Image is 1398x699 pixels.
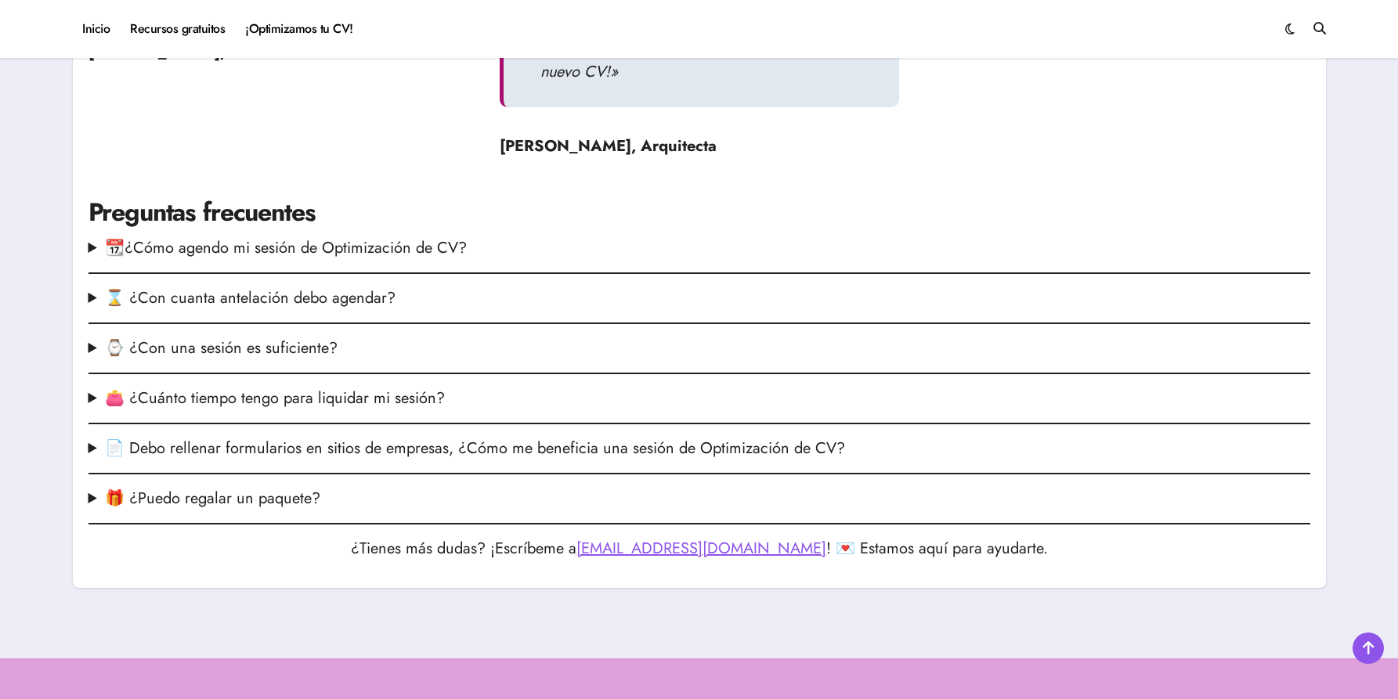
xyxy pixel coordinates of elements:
[120,8,235,50] a: Recursos gratuitos
[89,236,1310,260] summary: 📆¿Cómo agendo mi sesión de Optimización de CV?
[89,337,1310,360] summary: ⌚ ¿Con una sesión es suficiente?
[89,195,1310,230] h2: Preguntas frecuentes
[576,537,826,560] a: [EMAIL_ADDRESS][DOMAIN_NAME]
[235,8,363,50] a: ¡Optimizamos tu CV!
[89,387,1310,410] summary: 👛 ¿Cuánto tiempo tengo para liquidar mi sesión?
[89,437,1310,460] summary: 📄 Debo rellenar formularios en sitios de empresas, ¿Cómo me beneficia una sesión de Optimización ...
[73,8,121,50] a: Inicio
[89,487,1310,510] summary: 🎁 ¿Puedo regalar un paquete?
[89,537,1310,560] p: ¿Tienes más dudas? ¡Escríbeme a ! 💌 Estamos aquí para ayudarte.
[89,286,1310,310] summary: ⌛ ¿Con cuanta antelación debo agendar?
[500,135,717,157] strong: [PERSON_NAME], Arquitecta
